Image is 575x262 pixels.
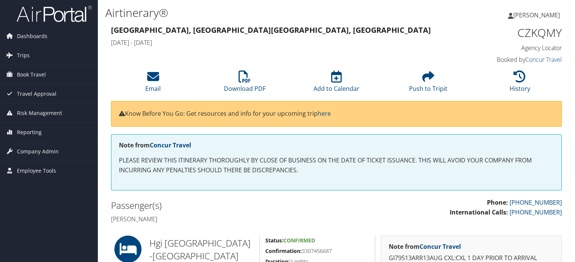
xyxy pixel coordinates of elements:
[283,237,315,244] span: Confirmed
[17,46,30,65] span: Trips
[111,199,331,212] h2: Passenger(s)
[111,25,431,35] strong: [GEOGRAPHIC_DATA], [GEOGRAPHIC_DATA] [GEOGRAPHIC_DATA], [GEOGRAPHIC_DATA]
[265,237,283,244] strong: Status:
[150,141,191,149] a: Concur Travel
[510,75,530,93] a: History
[458,55,562,64] h4: Booked by
[17,5,92,23] img: airportal-logo.png
[105,5,414,21] h1: Airtinerary®
[17,104,62,123] span: Risk Management
[119,156,554,175] p: PLEASE REVIEW THIS ITINERARY THOROUGHLY BY CLOSE OF BUSINESS ON THE DATE OF TICKET ISSUANCE. THIS...
[111,215,331,223] h4: [PERSON_NAME]
[149,237,254,262] h2: Hgi [GEOGRAPHIC_DATA] -[GEOGRAPHIC_DATA]
[510,208,562,216] a: [PHONE_NUMBER]
[17,27,47,46] span: Dashboards
[224,75,266,93] a: Download PDF
[420,242,461,251] a: Concur Travel
[450,208,508,216] strong: International Calls:
[313,75,359,93] a: Add to Calendar
[409,75,447,93] a: Push to Tripit
[145,75,161,93] a: Email
[17,142,59,161] span: Company Admin
[265,247,369,255] h5: 3307456687
[265,247,302,254] strong: Confirmation:
[318,109,331,118] a: here
[513,11,560,19] span: [PERSON_NAME]
[389,242,461,251] strong: Note from
[119,109,554,119] p: Know Before You Go: Get resources and info for your upcoming trip
[508,4,567,26] a: [PERSON_NAME]
[119,141,191,149] strong: Note from
[525,55,562,64] a: Concur Travel
[17,65,46,84] span: Book Travel
[487,198,508,207] strong: Phone:
[458,44,562,52] h4: Agency Locator
[458,25,562,41] h1: CZKQMY
[17,84,56,103] span: Travel Approval
[510,198,562,207] a: [PHONE_NUMBER]
[17,161,56,180] span: Employee Tools
[17,123,42,142] span: Reporting
[111,38,446,47] h4: [DATE] - [DATE]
